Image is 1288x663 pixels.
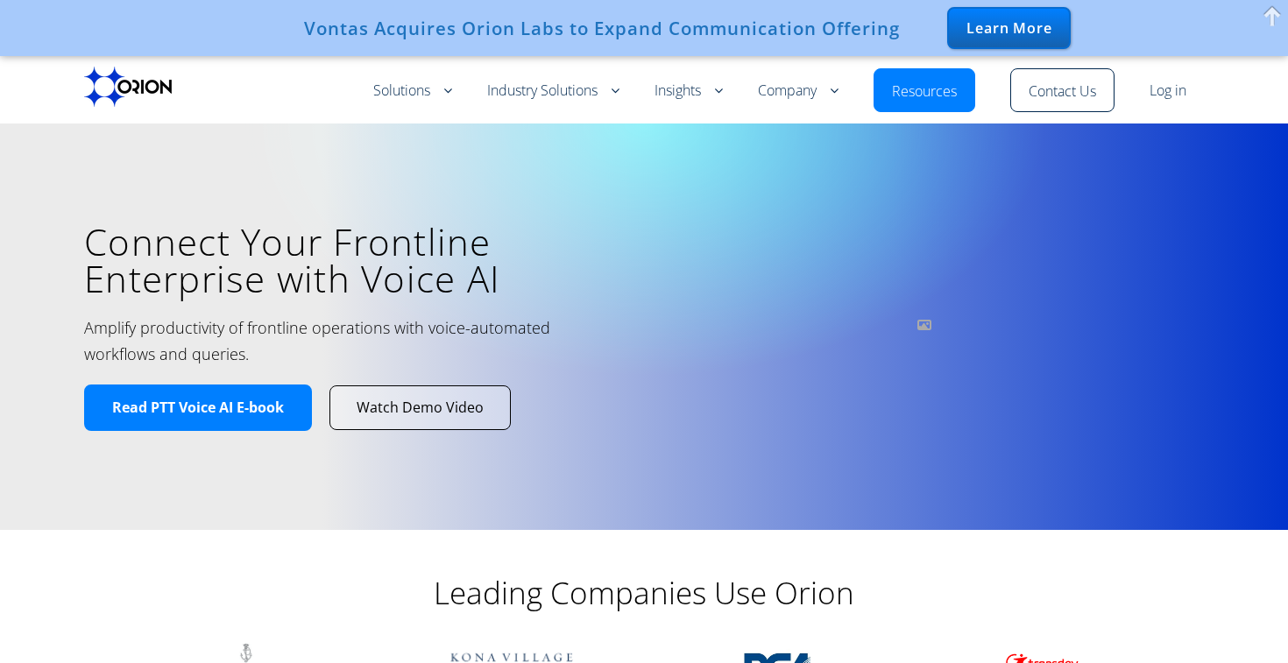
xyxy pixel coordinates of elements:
a: Industry Solutions [487,81,619,102]
span: Watch Demo Video [357,399,484,417]
div: Learn More [947,7,1071,49]
iframe: Chat Widget [1200,579,1288,663]
h2: Amplify productivity of frontline operations with voice-automated workflows and queries. [84,314,556,367]
a: Log in [1150,81,1186,102]
h1: Connect Your Frontline Enterprise with Voice AI [84,223,618,297]
span: Read PTT Voice AI E-book [112,399,284,417]
img: Orion labs Black logo [84,67,172,107]
iframe: vimeo Video Player [644,167,1204,482]
a: Resources [892,81,957,102]
a: Watch Demo Video [330,386,510,429]
a: Company [758,81,839,102]
a: Contact Us [1029,81,1096,102]
h2: Leading Companies Use Orion [294,574,994,612]
a: Read PTT Voice AI E-book [84,384,312,431]
a: Solutions [373,81,452,102]
div: Vontas Acquires Orion Labs to Expand Communication Offering [304,18,900,39]
a: Insights [655,81,723,102]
